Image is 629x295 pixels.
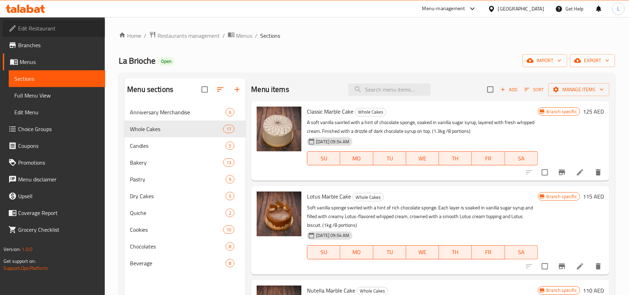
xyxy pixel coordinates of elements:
span: 6 [226,109,234,116]
span: 8 [226,243,234,250]
button: TH [439,245,472,259]
span: 2 [226,210,234,216]
button: TU [373,151,406,165]
button: FR [472,151,505,165]
span: 5 [226,193,234,200]
div: items [226,259,234,267]
p: Soft vanilla sponge swirled with a hint of rich chocolate sponge. Each layer is soaked in vanilla... [307,203,537,230]
div: items [226,242,234,251]
span: FR [475,153,502,164]
a: Sections [9,70,105,87]
span: Add [499,86,518,94]
span: Promotions [18,158,100,167]
a: Edit Menu [9,104,105,121]
a: Branches [3,37,105,53]
span: 9 [226,176,234,183]
span: [DATE] 09:54 AM [313,138,352,145]
button: TU [373,245,406,259]
span: Upsell [18,192,100,200]
img: Lotus Marble Cake [257,192,301,236]
div: Pastry9 [124,171,246,188]
span: Sections [260,31,280,40]
span: Menus [236,31,252,40]
span: 5 [226,143,234,149]
a: Edit Restaurant [3,20,105,37]
div: Quiche [130,209,226,217]
button: WE [406,245,439,259]
span: WE [409,153,436,164]
a: Edit menu item [576,262,584,271]
span: Dry Cakes [130,192,226,200]
span: FR [475,247,502,257]
nav: Menu sections [124,101,246,274]
span: TH [442,153,469,164]
button: SA [505,245,538,259]
button: delete [590,258,607,275]
span: Candles [130,142,226,150]
h6: 125 AED [583,107,604,116]
li: / [222,31,225,40]
div: Menu-management [422,5,465,13]
span: Choice Groups [18,125,100,133]
div: Candles5 [124,137,246,154]
div: items [223,225,234,234]
span: [DATE] 09:54 AM [313,232,352,239]
button: SU [307,151,340,165]
span: Menu disclaimer [18,175,100,184]
span: Whole Cakes [357,287,388,295]
a: Grocery Checklist [3,221,105,238]
span: SU [310,247,337,257]
div: items [226,175,234,184]
span: Coupons [18,142,100,150]
span: Edit Menu [14,108,100,116]
div: [GEOGRAPHIC_DATA] [498,5,544,13]
span: Cookies [130,225,223,234]
button: Sort [523,84,546,95]
span: SA [508,247,535,257]
span: Select all sections [197,82,212,97]
button: MO [340,151,373,165]
button: Branch-specific-item [554,164,570,181]
span: MO [343,247,370,257]
div: items [226,108,234,116]
button: WE [406,151,439,165]
div: items [223,158,234,167]
button: Manage items [548,83,609,96]
button: Add [498,84,520,95]
span: Grocery Checklist [18,225,100,234]
div: Whole Cakes [352,193,384,201]
div: Beverage8 [124,255,246,272]
input: search [348,84,431,96]
span: SA [508,153,535,164]
span: Bakery [130,158,223,167]
p: A soft vanilla swirled with a hint of chocolate sponge, soaked in vanilla sugar syrup, layered wi... [307,118,537,136]
span: 17 [224,126,234,132]
span: SU [310,153,337,164]
button: delete [590,164,607,181]
div: items [226,209,234,217]
a: Promotions [3,154,105,171]
li: / [144,31,146,40]
span: Whole Cakes [130,125,223,133]
span: Whole Cakes [355,108,386,116]
a: Upsell [3,188,105,204]
span: Version: [3,245,21,254]
span: Branch specific [544,287,580,294]
button: Branch-specific-item [554,258,570,275]
div: items [226,192,234,200]
h2: Menu items [251,84,289,95]
span: TU [376,247,403,257]
span: Edit Restaurant [18,24,100,33]
span: Classic Marble Cake [307,106,353,117]
span: Whole Cakes [353,193,383,201]
a: Menu disclaimer [3,171,105,188]
span: 13 [224,159,234,166]
span: Lotus Marble Cake [307,191,351,202]
button: FR [472,245,505,259]
span: La Brioche [119,53,155,69]
div: Chocolates [130,242,226,251]
div: Dry Cakes5 [124,188,246,204]
button: export [570,54,615,67]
